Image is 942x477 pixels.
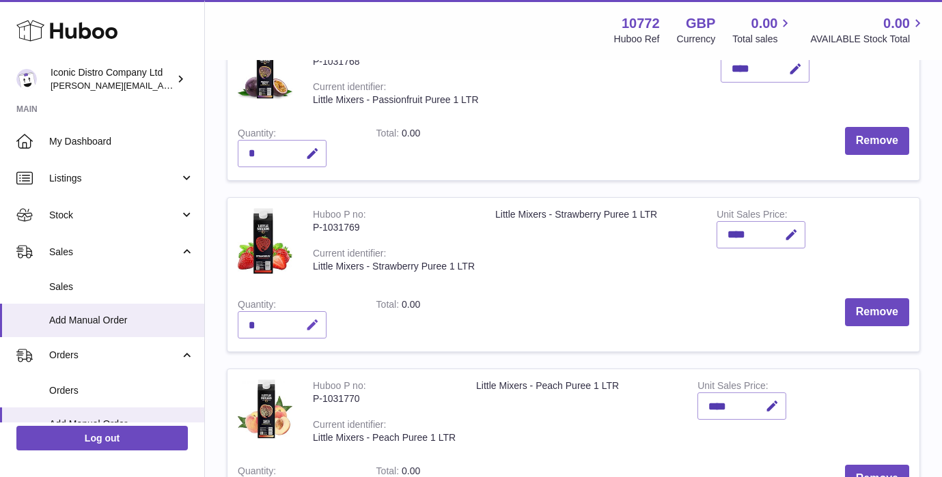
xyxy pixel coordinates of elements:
[49,314,194,327] span: Add Manual Order
[485,198,706,288] td: Little Mixers - Strawberry Puree 1 LTR
[313,81,386,96] div: Current identifier
[732,33,793,46] span: Total sales
[16,69,37,89] img: paul@iconicdistro.com
[677,33,716,46] div: Currency
[402,465,420,476] span: 0.00
[51,80,274,91] span: [PERSON_NAME][EMAIL_ADDRESS][DOMAIN_NAME]
[238,299,276,313] label: Quantity
[51,66,174,92] div: Iconic Distro Company Ltd
[313,248,386,262] div: Current identifier
[313,55,479,68] div: P-1031768
[376,128,402,142] label: Total
[313,392,456,405] div: P-1031770
[49,280,194,293] span: Sales
[686,14,715,33] strong: GBP
[238,208,292,274] img: Little Mixers - Strawberry Puree 1 LTR
[313,419,386,433] div: Current identifier
[313,209,366,223] div: Huboo P no
[845,298,909,326] button: Remove
[49,349,180,362] span: Orders
[732,14,793,46] a: 0.00 Total sales
[622,14,660,33] strong: 10772
[313,260,475,273] div: Little Mixers - Strawberry Puree 1 LTR
[402,299,420,310] span: 0.00
[49,418,194,431] span: Add Manual Order
[16,426,188,450] a: Log out
[810,33,926,46] span: AVAILABLE Stock Total
[466,369,687,454] td: Little Mixers - Peach Puree 1 LTR
[810,14,926,46] a: 0.00 AVAILABLE Stock Total
[49,384,194,397] span: Orders
[313,380,366,394] div: Huboo P no
[489,32,710,117] td: Little Mixers - Passionfruit Puree 1 LTR
[697,380,768,394] label: Unit Sales Price
[49,209,180,222] span: Stock
[717,209,787,223] label: Unit Sales Price
[49,172,180,185] span: Listings
[49,135,194,148] span: My Dashboard
[49,246,180,259] span: Sales
[238,379,292,438] img: Little Mixers - Peach Puree 1 LTR
[845,127,909,155] button: Remove
[883,14,910,33] span: 0.00
[238,128,276,142] label: Quantity
[313,221,475,234] div: P-1031769
[751,14,778,33] span: 0.00
[313,93,479,106] div: Little Mixers - Passionfruit Puree 1 LTR
[313,431,456,444] div: Little Mixers - Peach Puree 1 LTR
[376,299,402,313] label: Total
[614,33,660,46] div: Huboo Ref
[402,128,420,139] span: 0.00
[238,42,292,100] img: Little Mixers - Passionfruit Puree 1 LTR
